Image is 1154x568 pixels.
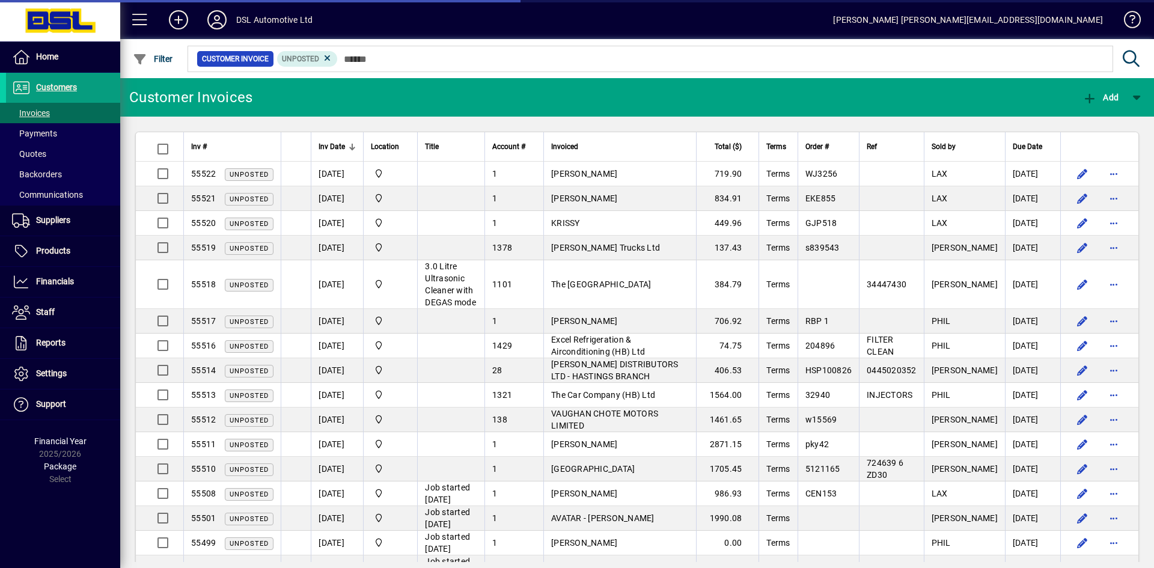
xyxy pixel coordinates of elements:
[1005,432,1060,457] td: [DATE]
[36,246,70,255] span: Products
[230,441,269,449] span: Unposted
[766,365,790,375] span: Terms
[36,307,55,317] span: Staff
[311,334,363,358] td: [DATE]
[191,341,216,350] span: 55516
[230,367,269,375] span: Unposted
[1104,533,1123,552] button: More options
[805,439,829,449] span: pky42
[230,515,269,523] span: Unposted
[696,457,759,481] td: 1705.45
[805,341,835,350] span: 204896
[1104,508,1123,528] button: More options
[319,140,356,153] div: Inv Date
[805,464,840,474] span: 5121165
[766,341,790,350] span: Terms
[696,408,759,432] td: 1461.65
[492,316,497,326] span: 1
[1005,211,1060,236] td: [DATE]
[551,335,645,356] span: Excel Refrigeration & Airconditioning (HB) Ltd
[492,341,512,350] span: 1429
[766,513,790,523] span: Terms
[704,140,753,153] div: Total ($)
[425,140,439,153] span: Title
[6,359,120,389] a: Settings
[6,236,120,266] a: Products
[371,140,399,153] span: Location
[696,432,759,457] td: 2871.15
[1104,189,1123,208] button: More options
[932,538,951,548] span: PHIL
[191,169,216,179] span: 55522
[191,489,216,498] span: 55508
[766,243,790,252] span: Terms
[230,318,269,326] span: Unposted
[766,316,790,326] span: Terms
[1073,484,1092,503] button: Edit
[833,10,1103,29] div: [PERSON_NAME] [PERSON_NAME][EMAIL_ADDRESS][DOMAIN_NAME]
[551,538,617,548] span: [PERSON_NAME]
[36,52,58,61] span: Home
[1013,140,1042,153] span: Due Date
[311,236,363,260] td: [DATE]
[1104,336,1123,355] button: More options
[696,236,759,260] td: 137.43
[551,140,689,153] div: Invoiced
[696,186,759,211] td: 834.91
[191,365,216,375] span: 55514
[230,281,269,289] span: Unposted
[766,169,790,179] span: Terms
[371,339,410,352] span: Central
[230,220,269,228] span: Unposted
[159,9,198,31] button: Add
[492,194,497,203] span: 1
[311,506,363,531] td: [DATE]
[551,243,660,252] span: [PERSON_NAME] Trucks Ltd
[36,276,74,286] span: Financials
[1104,410,1123,429] button: More options
[311,186,363,211] td: [DATE]
[371,462,410,475] span: Central
[311,309,363,334] td: [DATE]
[492,538,497,548] span: 1
[696,481,759,506] td: 986.93
[766,194,790,203] span: Terms
[805,316,829,326] span: RBP 1
[202,53,269,65] span: Customer Invoice
[1073,410,1092,429] button: Edit
[551,316,617,326] span: [PERSON_NAME]
[492,489,497,498] span: 1
[230,195,269,203] span: Unposted
[551,169,617,179] span: [PERSON_NAME]
[36,399,66,409] span: Support
[230,343,269,350] span: Unposted
[492,243,512,252] span: 1378
[1079,87,1122,108] button: Add
[1104,435,1123,454] button: More options
[34,436,87,446] span: Financial Year
[1005,162,1060,186] td: [DATE]
[492,279,512,289] span: 1101
[1005,506,1060,531] td: [DATE]
[371,314,410,328] span: Central
[696,260,759,309] td: 384.79
[1104,213,1123,233] button: More options
[1073,508,1092,528] button: Edit
[551,489,617,498] span: [PERSON_NAME]
[932,415,998,424] span: [PERSON_NAME]
[230,171,269,179] span: Unposted
[551,218,580,228] span: KRISSY
[696,309,759,334] td: 706.92
[425,261,476,307] span: 3.0 Litre Ultrasonic Cleaner with DEGAS mode
[932,279,998,289] span: [PERSON_NAME]
[551,279,651,289] span: The [GEOGRAPHIC_DATA]
[932,194,948,203] span: LAX
[805,243,840,252] span: s839543
[6,103,120,123] a: Invoices
[1073,189,1092,208] button: Edit
[1104,238,1123,257] button: More options
[805,390,830,400] span: 32940
[1005,408,1060,432] td: [DATE]
[805,140,829,153] span: Order #
[6,123,120,144] a: Payments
